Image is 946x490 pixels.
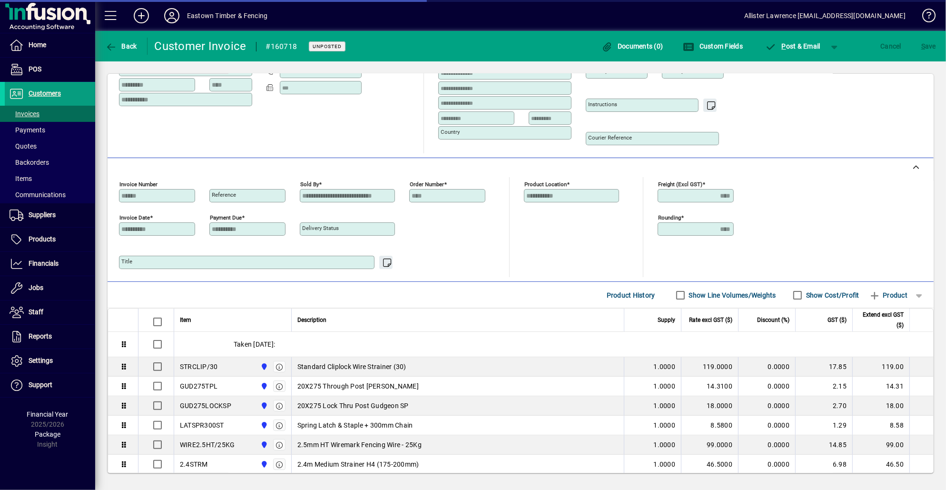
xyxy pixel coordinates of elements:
[919,38,938,55] button: Save
[266,39,297,54] div: #160718
[297,460,419,469] span: 2.4m Medium Strainer H4 (175-200mm)
[29,284,43,291] span: Jobs
[603,287,659,304] button: Product History
[654,420,676,430] span: 1.0000
[5,138,95,154] a: Quotes
[29,357,53,364] span: Settings
[738,435,795,455] td: 0.0000
[683,42,743,50] span: Custom Fields
[5,203,95,227] a: Suppliers
[858,310,904,330] span: Extend excl GST ($)
[258,381,269,391] span: Holyoake St
[687,362,732,371] div: 119.0000
[5,252,95,276] a: Financials
[795,377,852,396] td: 2.15
[297,420,413,430] span: Spring Latch & Staple + 300mm Chain
[10,175,32,182] span: Items
[658,214,681,221] mat-label: Rounding
[180,362,218,371] div: STRCLIP/30
[852,357,909,377] td: 119.00
[654,401,676,410] span: 1.0000
[126,7,157,24] button: Add
[5,373,95,397] a: Support
[258,440,269,450] span: Holyoake St
[5,228,95,251] a: Products
[5,325,95,349] a: Reports
[782,42,786,50] span: P
[302,225,339,231] mat-label: Delivery status
[852,377,909,396] td: 14.31
[441,129,460,135] mat-label: Country
[180,420,224,430] div: LATSPR300ST
[29,381,52,389] span: Support
[35,430,60,438] span: Package
[687,290,776,300] label: Show Line Volumes/Weights
[29,260,59,267] span: Financials
[588,134,632,141] mat-label: Courier Reference
[795,396,852,416] td: 2.70
[738,455,795,474] td: 0.0000
[5,349,95,373] a: Settings
[852,435,909,455] td: 99.00
[297,401,409,410] span: 20X275 Lock Thru Post Gudgeon SP
[121,258,132,265] mat-label: Title
[180,440,235,450] div: WIRE2.5HT/25KG
[5,187,95,203] a: Communications
[689,315,732,325] span: Rate excl GST ($)
[210,214,242,221] mat-label: Payment due
[921,39,936,54] span: ave
[300,181,319,188] mat-label: Sold by
[258,400,269,411] span: Holyoake St
[27,410,69,418] span: Financial Year
[297,440,422,450] span: 2.5mm HT Wiremark Fencing Wire - 25Kg
[29,65,41,73] span: POS
[119,181,158,188] mat-label: Invoice number
[157,7,187,24] button: Profile
[760,38,825,55] button: Post & Email
[258,361,269,372] span: Holyoake St
[180,460,208,469] div: 2.4STRM
[795,435,852,455] td: 14.85
[588,101,617,108] mat-label: Instructions
[654,440,676,450] span: 1.0000
[852,416,909,435] td: 8.58
[297,362,406,371] span: Standard Cliplock Wire Strainer (30)
[738,357,795,377] td: 0.0000
[599,38,666,55] button: Documents (0)
[410,181,444,188] mat-label: Order number
[524,181,567,188] mat-label: Product location
[680,38,745,55] button: Custom Fields
[10,110,39,118] span: Invoices
[654,460,676,469] span: 1.0000
[5,106,95,122] a: Invoices
[29,41,46,49] span: Home
[687,381,732,391] div: 14.3100
[757,315,789,325] span: Discount (%)
[5,154,95,170] a: Backorders
[187,8,267,23] div: Eastown Timber & Fencing
[687,401,732,410] div: 18.0000
[738,416,795,435] td: 0.0000
[828,315,847,325] span: GST ($)
[921,42,925,50] span: S
[180,401,231,410] div: GUD275LOCKSP
[795,455,852,474] td: 6.98
[852,455,909,474] td: 46.50
[95,38,148,55] app-page-header-button: Back
[297,381,419,391] span: 20X275 Through Post [PERSON_NAME]
[869,288,907,303] span: Product
[29,332,52,340] span: Reports
[915,2,934,33] a: Knowledge Base
[29,235,56,243] span: Products
[5,170,95,187] a: Items
[313,43,342,50] span: Unposted
[5,122,95,138] a: Payments
[607,288,655,303] span: Product History
[297,315,326,325] span: Description
[5,58,95,81] a: POS
[654,362,676,371] span: 1.0000
[10,142,37,150] span: Quotes
[174,332,933,357] div: Taken [DATE]:
[29,211,56,219] span: Suppliers
[180,315,191,325] span: Item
